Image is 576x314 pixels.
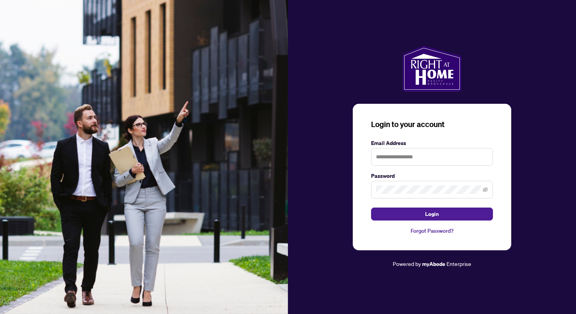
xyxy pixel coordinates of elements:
a: myAbode [422,260,445,268]
h3: Login to your account [371,119,493,130]
a: Forgot Password? [371,227,493,235]
img: ma-logo [402,46,461,92]
label: Email Address [371,139,493,147]
button: Login [371,208,493,221]
span: eye-invisible [483,187,488,192]
span: Login [425,208,439,220]
span: Enterprise [446,260,471,267]
label: Password [371,172,493,180]
span: Powered by [393,260,421,267]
